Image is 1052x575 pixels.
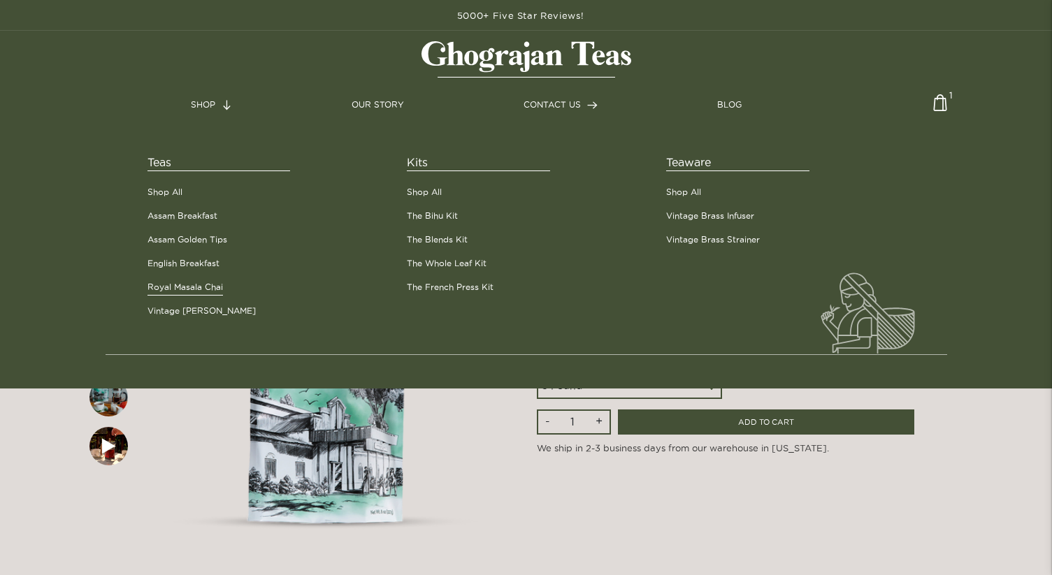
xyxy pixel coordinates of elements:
a: The Blends Kit [407,233,468,246]
img: First slide [89,378,128,416]
a: The Whole Leaf Kit [407,257,487,270]
input: Qty [561,411,585,432]
img: menu-lady.svg [821,272,915,354]
img: cart-icon-matt.svg [933,94,947,122]
img: First slide [89,427,128,465]
a: BLOG [717,99,742,111]
a: Vintage [PERSON_NAME] [147,305,256,317]
a: Assam Golden Tips [147,233,227,246]
span: Kits [407,154,550,171]
a: Royal Masala Chai [147,281,223,293]
span: CONTACT US [524,100,581,109]
input: + [589,411,610,433]
p: We ship in 2-3 business days from our warehouse in [US_STATE]. [537,435,914,456]
a: OUR STORY [352,99,404,111]
a: SHOP [191,99,232,111]
input: ADD TO CART [618,409,914,435]
a: Vintage Brass Strainer [666,233,760,246]
span: 1 [948,89,954,95]
img: forward-arrow.svg [587,101,598,109]
input: - [538,411,557,433]
a: English Breakfast [147,257,219,270]
a: Vintage Brass Infuser [666,210,754,222]
span: Teas [147,154,291,171]
a: Shop All [666,186,701,198]
span: SHOP [191,100,215,109]
a: 1 [933,94,947,122]
img: forward-arrow.svg [223,100,231,110]
a: Shop All [407,186,442,198]
a: Assam Breakfast [147,210,217,222]
span: Teaware [666,154,809,171]
a: CONTACT US [524,99,598,111]
a: The French Press Kit [407,281,493,293]
img: logo-matt.svg [421,41,631,78]
a: Shop All [147,186,182,198]
a: The Bihu Kit [407,210,458,222]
